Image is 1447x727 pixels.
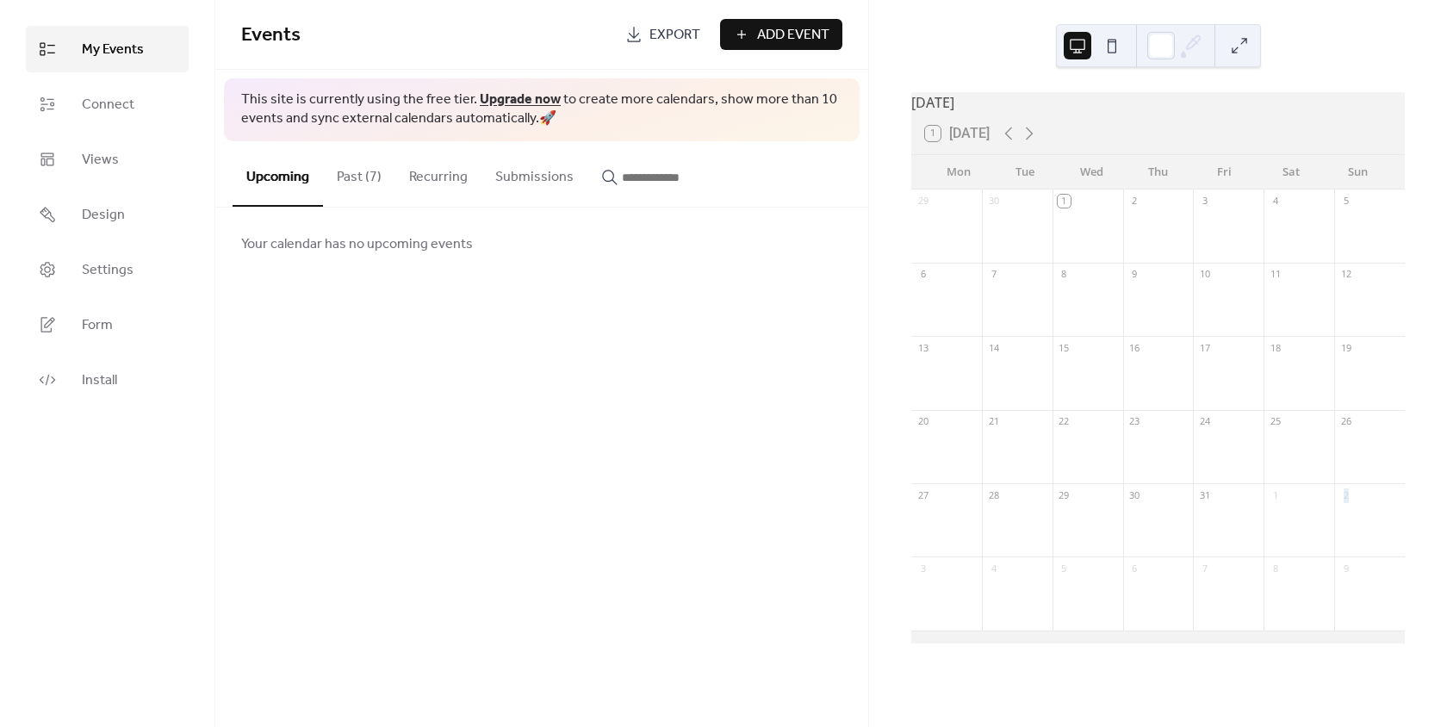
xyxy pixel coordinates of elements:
div: 31 [1198,488,1211,501]
div: 10 [1198,268,1211,281]
div: 3 [1198,195,1211,208]
div: 9 [1128,268,1141,281]
div: 2 [1339,488,1352,501]
div: 4 [987,562,1000,575]
div: 21 [987,415,1000,428]
a: Upgrade now [480,86,561,113]
div: 14 [987,341,1000,354]
div: Tue [991,155,1058,190]
div: 20 [916,415,929,428]
div: 17 [1198,341,1211,354]
div: Sat [1258,155,1324,190]
span: My Events [82,40,144,60]
button: Submissions [481,141,587,205]
div: 5 [1339,195,1352,208]
button: Add Event [720,19,842,50]
div: 30 [1128,488,1141,501]
div: 29 [1058,488,1071,501]
div: 8 [1269,562,1282,575]
div: 22 [1058,415,1071,428]
span: Design [82,205,125,226]
div: 27 [916,488,929,501]
div: Thu [1125,155,1191,190]
a: Export [612,19,713,50]
span: Install [82,370,117,391]
span: Events [241,16,301,54]
div: 7 [1198,562,1211,575]
a: Form [26,301,189,348]
div: 6 [1128,562,1141,575]
div: [DATE] [911,92,1405,113]
a: Connect [26,81,189,127]
div: 15 [1058,341,1071,354]
div: 9 [1339,562,1352,575]
div: Fri [1191,155,1258,190]
div: 18 [1269,341,1282,354]
div: 13 [916,341,929,354]
div: Sun [1325,155,1391,190]
button: Upcoming [233,141,323,207]
span: Your calendar has no upcoming events [241,234,473,255]
span: This site is currently using the free tier. to create more calendars, show more than 10 events an... [241,90,842,129]
div: 29 [916,195,929,208]
div: 11 [1269,268,1282,281]
div: 7 [987,268,1000,281]
div: Mon [925,155,991,190]
a: Design [26,191,189,238]
span: Settings [82,260,134,281]
span: Connect [82,95,134,115]
div: 16 [1128,341,1141,354]
div: 1 [1269,488,1282,501]
span: Form [82,315,113,336]
button: Past (7) [323,141,395,205]
a: My Events [26,26,189,72]
div: 23 [1128,415,1141,428]
div: 19 [1339,341,1352,354]
a: Settings [26,246,189,293]
div: Wed [1059,155,1125,190]
span: Export [649,25,700,46]
div: 28 [987,488,1000,501]
div: 2 [1128,195,1141,208]
button: Recurring [395,141,481,205]
a: Install [26,357,189,403]
div: 30 [987,195,1000,208]
div: 8 [1058,268,1071,281]
div: 5 [1058,562,1071,575]
div: 6 [916,268,929,281]
div: 24 [1198,415,1211,428]
div: 3 [916,562,929,575]
div: 12 [1339,268,1352,281]
div: 4 [1269,195,1282,208]
span: Add Event [757,25,829,46]
a: Views [26,136,189,183]
div: 25 [1269,415,1282,428]
div: 1 [1058,195,1071,208]
span: Views [82,150,119,171]
div: 26 [1339,415,1352,428]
